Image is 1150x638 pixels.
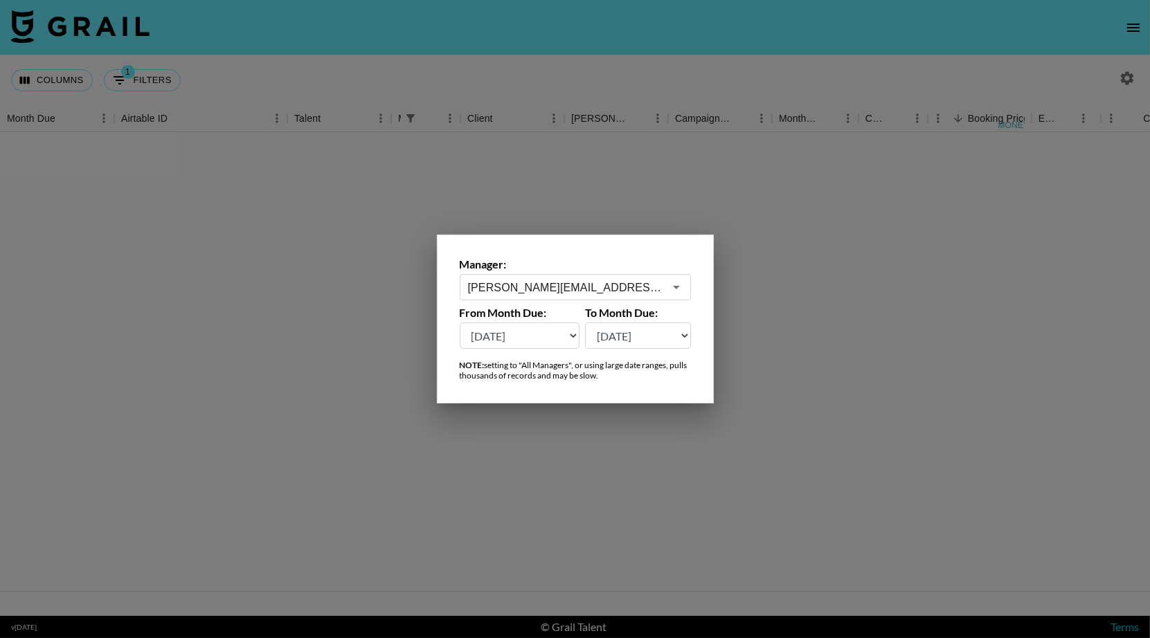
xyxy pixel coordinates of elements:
button: Open [667,277,686,297]
label: To Month Due: [585,306,691,320]
div: setting to "All Managers", or using large date ranges, pulls thousands of records and may be slow. [460,360,691,381]
strong: NOTE: [460,360,485,370]
label: Manager: [460,257,691,271]
label: From Month Due: [460,306,580,320]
